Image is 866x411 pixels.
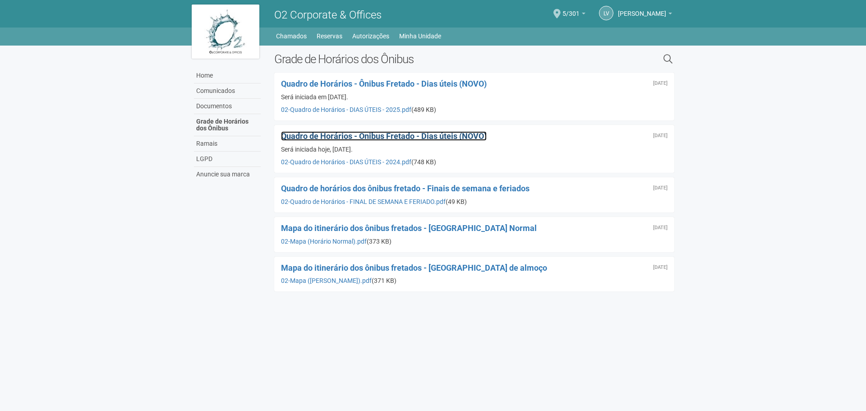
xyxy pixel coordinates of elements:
[194,167,261,182] a: Anuncie sua marca
[281,158,668,166] div: (748 KB)
[281,198,446,205] a: 02-Quadro de Horários - FINAL DE SEMANA E FERIADO.pdf
[653,225,668,231] div: Sexta-feira, 23 de outubro de 2020 às 16:54
[281,277,668,285] div: (371 KB)
[274,52,571,66] h2: Grade de Horários dos Ônibus
[194,136,261,152] a: Ramais
[194,99,261,114] a: Documentos
[281,184,530,193] a: Quadro de horários dos ônibus fretado - Finais de semana e feriados
[562,1,580,17] span: 5/301
[281,158,411,166] a: 02-Quadro de Horários - DIAS ÚTEIS - 2024.pdf
[618,1,666,17] span: Luis Vasconcelos Porto Fernandes
[317,30,342,42] a: Reservas
[194,83,261,99] a: Comunicados
[653,185,668,191] div: Sexta-feira, 23 de outubro de 2020 às 16:55
[281,237,668,245] div: (373 KB)
[653,133,668,139] div: Segunda-feira, 13 de maio de 2024 às 11:08
[281,263,547,272] a: Mapa do itinerário dos ônibus fretados - [GEOGRAPHIC_DATA] de almoço
[653,265,668,270] div: Sexta-feira, 23 de outubro de 2020 às 16:53
[281,106,668,114] div: (489 KB)
[599,6,613,20] a: LV
[274,9,382,21] span: O2 Corporate & Offices
[281,145,668,153] div: Será iniciada hoje, [DATE].
[276,30,307,42] a: Chamados
[194,114,261,136] a: Grade de Horários dos Ônibus
[653,81,668,86] div: Sexta-feira, 24 de janeiro de 2025 às 19:36
[281,238,367,245] a: 02-Mapa (Horário Normal).pdf
[562,11,585,18] a: 5/301
[281,131,487,141] a: Quadro de Horários - Ônibus Fretado - Dias úteis (NOVO)
[281,106,411,113] a: 02-Quadro de Horários - DIAS ÚTEIS - 2025.pdf
[281,223,537,233] a: Mapa do itinerário dos ônibus fretados - [GEOGRAPHIC_DATA] Normal
[618,11,672,18] a: [PERSON_NAME]
[352,30,389,42] a: Autorizações
[281,277,372,284] a: 02-Mapa ([PERSON_NAME]).pdf
[281,79,487,88] a: Quadro de Horários - Ônibus Fretado - Dias úteis (NOVO)
[399,30,441,42] a: Minha Unidade
[194,68,261,83] a: Home
[281,93,668,101] div: Será iniciada em [DATE].
[281,198,668,206] div: (49 KB)
[192,5,259,59] img: logo.jpg
[194,152,261,167] a: LGPD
